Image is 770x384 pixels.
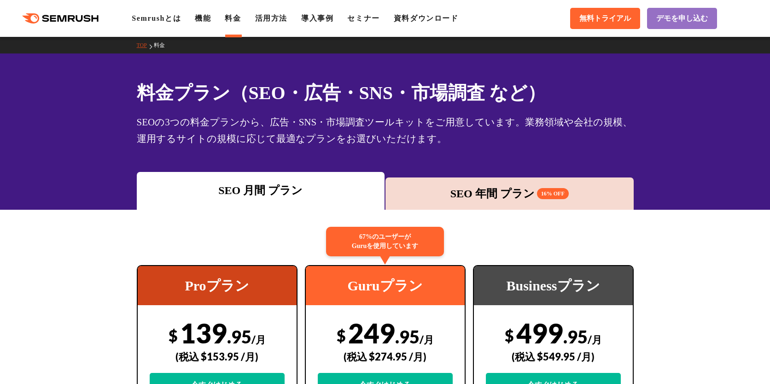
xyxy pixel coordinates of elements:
span: .95 [227,326,251,347]
div: SEOの3つの料金プランから、広告・SNS・市場調査ツールキットをご用意しています。業務領域や会社の規模、運用するサイトの規模に応じて最適なプランをお選びいただけます。 [137,114,634,147]
span: /月 [588,333,602,346]
a: 活用方法 [255,14,287,22]
h1: 料金プラン（SEO・広告・SNS・市場調査 など） [137,79,634,106]
div: (税込 $274.95 /月) [318,340,453,373]
span: /月 [251,333,266,346]
div: Guruプラン [306,266,465,305]
a: 無料トライアル [570,8,640,29]
a: セミナー [347,14,379,22]
a: TOP [137,42,154,48]
span: $ [337,326,346,345]
span: /月 [420,333,434,346]
a: 料金 [154,42,172,48]
span: 16% OFF [537,188,569,199]
span: 無料トライアル [579,14,631,24]
span: $ [169,326,178,345]
div: Businessプラン [474,266,633,305]
a: Semrushとは [132,14,181,22]
div: SEO 月間 プラン [141,182,380,199]
span: .95 [563,326,588,347]
span: デモを申し込む [656,14,708,24]
a: 導入事例 [301,14,333,22]
div: Proプラン [138,266,297,305]
div: (税込 $153.95 /月) [150,340,285,373]
a: デモを申し込む [647,8,717,29]
span: $ [505,326,514,345]
div: SEO 年間 プラン [390,185,629,202]
span: .95 [395,326,420,347]
a: 機能 [195,14,211,22]
div: 67%のユーザーが Guruを使用しています [326,227,444,256]
a: 資料ダウンロード [394,14,459,22]
div: (税込 $549.95 /月) [486,340,621,373]
a: 料金 [225,14,241,22]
